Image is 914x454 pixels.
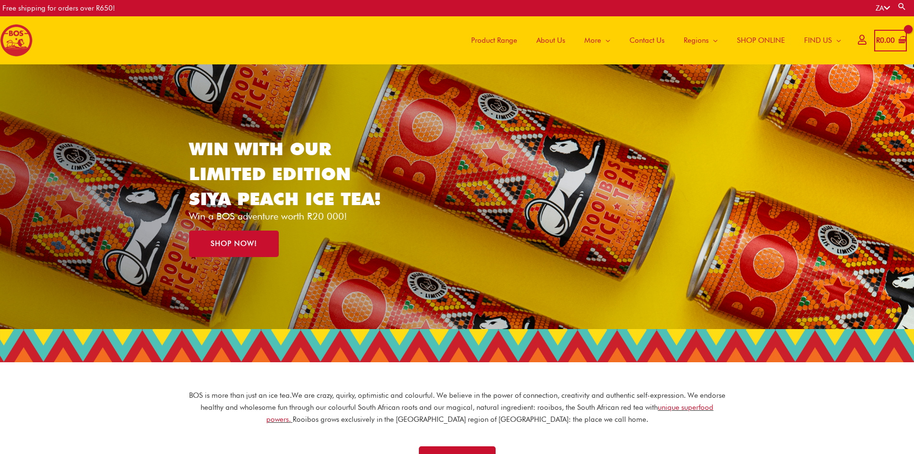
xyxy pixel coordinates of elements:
[874,30,907,51] a: View Shopping Cart, empty
[584,26,601,55] span: More
[211,240,257,247] span: SHOP NOW!
[897,2,907,11] a: Search button
[189,390,726,425] p: BOS is more than just an ice tea. We are crazy, quirky, optimistic and colourful. We believe in t...
[737,26,785,55] span: SHOP ONLINE
[876,36,880,45] span: R
[189,138,381,209] a: WIN WITH OUR LIMITED EDITION SIYA PEACH ICE TEA!
[189,231,279,257] a: SHOP NOW!
[804,26,832,55] span: FIND US
[684,26,709,55] span: Regions
[536,26,565,55] span: About Us
[876,4,890,12] a: ZA
[575,16,620,64] a: More
[266,403,714,424] a: unique superfood powers.
[189,211,396,221] p: Win a BOS adventure worth R20 000!
[462,16,527,64] a: Product Range
[471,26,517,55] span: Product Range
[674,16,727,64] a: Regions
[727,16,795,64] a: SHOP ONLINE
[527,16,575,64] a: About Us
[876,36,895,45] bdi: 0.00
[620,16,674,64] a: Contact Us
[629,26,665,55] span: Contact Us
[454,16,851,64] nav: Site Navigation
